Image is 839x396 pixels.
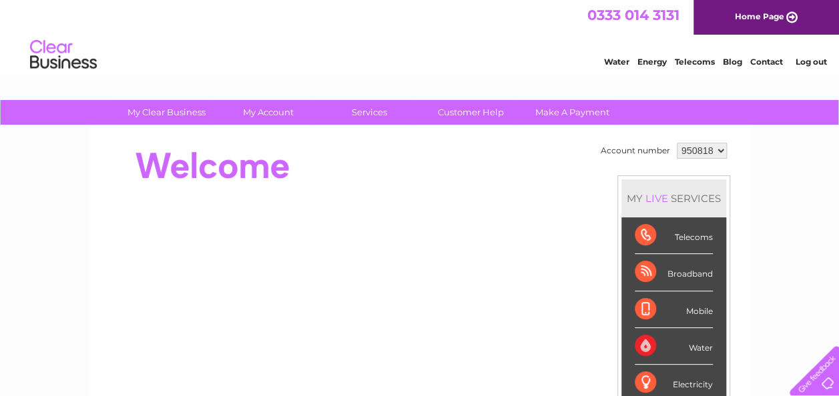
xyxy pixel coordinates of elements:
[105,7,736,65] div: Clear Business is a trading name of Verastar Limited (registered in [GEOGRAPHIC_DATA] No. 3667643...
[213,100,323,125] a: My Account
[597,139,673,162] td: Account number
[604,57,629,67] a: Water
[517,100,627,125] a: Make A Payment
[621,179,726,217] div: MY SERVICES
[635,328,713,365] div: Water
[111,100,222,125] a: My Clear Business
[314,100,425,125] a: Services
[635,254,713,291] div: Broadband
[675,57,715,67] a: Telecoms
[795,57,826,67] a: Log out
[637,57,667,67] a: Energy
[29,35,97,75] img: logo.png
[750,57,783,67] a: Contact
[635,291,713,328] div: Mobile
[416,100,526,125] a: Customer Help
[643,192,671,205] div: LIVE
[635,217,713,254] div: Telecoms
[587,7,679,23] a: 0333 014 3131
[723,57,742,67] a: Blog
